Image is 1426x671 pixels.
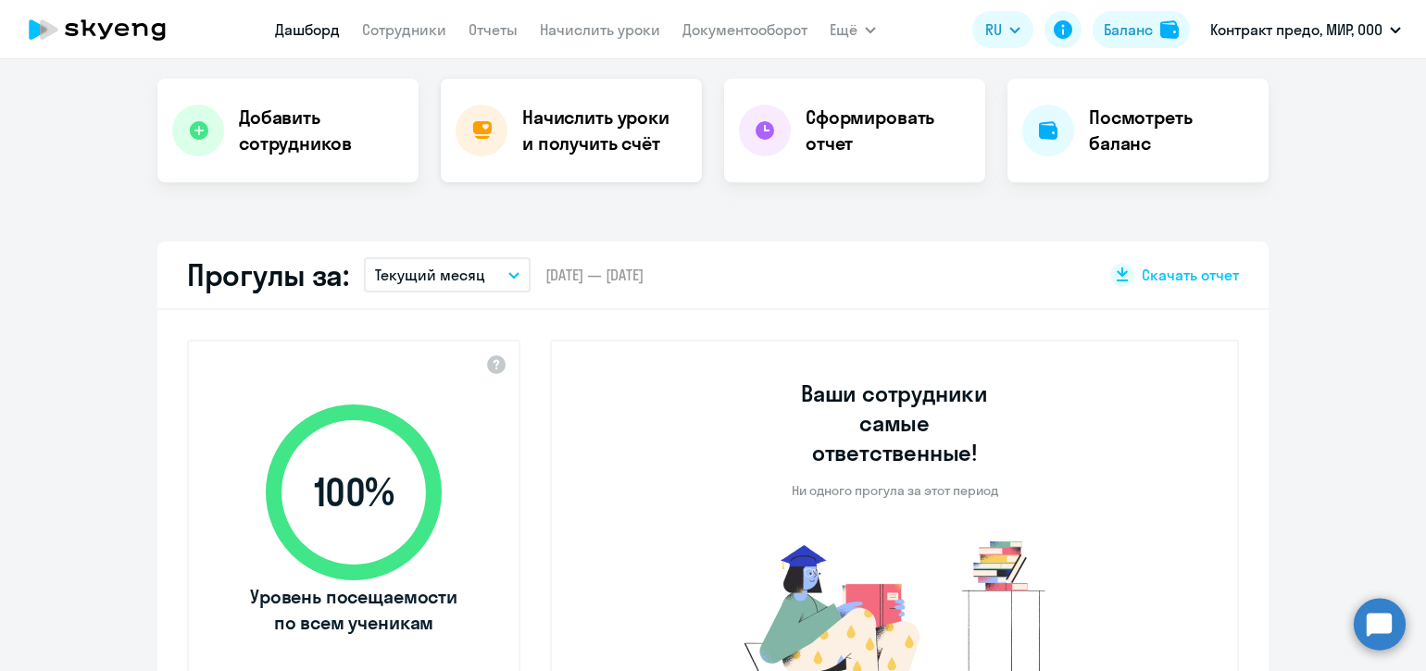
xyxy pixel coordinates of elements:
[792,482,998,499] p: Ни одного прогула за этот период
[1104,19,1153,41] div: Баланс
[247,470,460,515] span: 100 %
[247,584,460,636] span: Уровень посещаемости по всем ученикам
[682,20,807,39] a: Документооборот
[1089,105,1254,156] h4: Посмотреть баланс
[239,105,404,156] h4: Добавить сотрудников
[985,19,1002,41] span: RU
[830,19,857,41] span: Ещё
[1201,7,1410,52] button: Контракт предо, МИР, ООО
[522,105,683,156] h4: Начислить уроки и получить счёт
[540,20,660,39] a: Начислить уроки
[972,11,1033,48] button: RU
[1160,20,1179,39] img: balance
[187,256,349,293] h2: Прогулы за:
[469,20,518,39] a: Отчеты
[375,264,485,286] p: Текущий месяц
[545,265,644,285] span: [DATE] — [DATE]
[1093,11,1190,48] button: Балансbalance
[1210,19,1382,41] p: Контракт предо, МИР, ООО
[362,20,446,39] a: Сотрудники
[776,379,1014,467] h3: Ваши сотрудники самые ответственные!
[830,11,876,48] button: Ещё
[364,257,531,292] button: Текущий месяц
[806,105,970,156] h4: Сформировать отчет
[275,20,340,39] a: Дашборд
[1142,265,1239,285] span: Скачать отчет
